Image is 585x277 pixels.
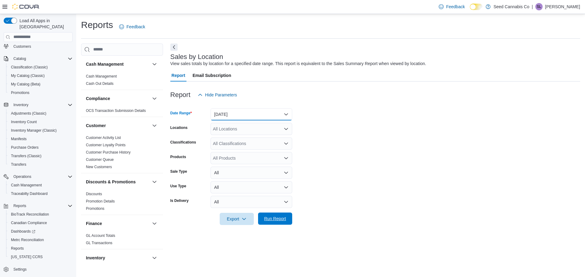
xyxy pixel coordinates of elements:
[11,119,37,124] span: Inventory Count
[11,154,41,158] span: Transfers (Classic)
[11,202,29,209] button: Reports
[6,244,75,253] button: Reports
[86,165,112,169] a: New Customers
[13,102,28,107] span: Inventory
[11,246,24,251] span: Reports
[9,72,47,79] a: My Catalog (Classic)
[170,91,190,99] h3: Report
[11,212,49,217] span: BioTrack Reconciliation
[11,82,41,87] span: My Catalog (Beta)
[86,179,136,185] h3: Discounts & Promotions
[13,44,31,49] span: Customers
[170,198,189,203] label: Is Delivery
[532,3,533,10] p: |
[11,73,45,78] span: My Catalog (Classic)
[9,127,59,134] a: Inventory Manager (Classic)
[86,233,115,238] span: GL Account Totals
[6,253,75,261] button: [US_STATE] CCRS
[6,80,75,88] button: My Catalog (Beta)
[13,174,31,179] span: Operations
[11,65,48,70] span: Classification (Classic)
[9,161,29,168] a: Transfers
[9,110,49,117] a: Adjustments (Classic)
[9,236,73,244] span: Metrc Reconciliation
[205,92,237,98] span: Hide Parameters
[9,245,26,252] a: Reports
[9,219,73,227] span: Canadian Compliance
[11,55,28,62] button: Catalog
[86,199,115,204] span: Promotion Details
[11,220,47,225] span: Canadian Compliance
[9,190,50,197] a: Traceabilty Dashboard
[11,101,73,109] span: Inventory
[117,21,147,33] a: Feedback
[170,111,192,116] label: Date Range
[170,43,178,51] button: Next
[223,213,250,225] span: Export
[86,95,110,102] h3: Compliance
[9,118,73,126] span: Inventory Count
[284,141,289,146] button: Open list of options
[9,135,73,143] span: Manifests
[86,241,112,245] span: GL Transactions
[86,143,126,147] a: Customer Loyalty Points
[211,181,292,193] button: All
[126,24,145,30] span: Feedback
[6,219,75,227] button: Canadian Compliance
[170,154,186,159] label: Products
[11,55,73,62] span: Catalog
[6,143,75,152] button: Purchase Orders
[545,3,580,10] p: [PERSON_NAME]
[86,164,112,169] span: New Customers
[6,118,75,126] button: Inventory Count
[170,169,187,174] label: Sale Type
[1,42,75,51] button: Customers
[11,191,48,196] span: Traceabilty Dashboard
[81,107,163,117] div: Compliance
[9,219,49,227] a: Canadian Compliance
[193,69,231,81] span: Email Subscription
[151,95,158,102] button: Compliance
[446,4,465,10] span: Feedback
[9,72,73,79] span: My Catalog (Classic)
[11,162,26,167] span: Transfers
[6,135,75,143] button: Manifests
[86,123,150,129] button: Customer
[86,81,114,86] span: Cash Out Details
[86,255,150,261] button: Inventory
[1,172,75,181] button: Operations
[170,61,426,67] div: View sales totals by location for a specified date range. This report is equivalent to the Sales ...
[11,128,57,133] span: Inventory Manager (Classic)
[9,144,41,151] a: Purchase Orders
[151,122,158,129] button: Customer
[13,267,27,272] span: Settings
[6,227,75,236] a: Dashboards
[9,211,73,218] span: BioTrack Reconciliation
[86,192,102,196] span: Discounts
[211,167,292,179] button: All
[11,265,73,273] span: Settings
[9,152,73,160] span: Transfers (Classic)
[535,3,543,10] div: Shawntel Lunn
[9,253,45,261] a: [US_STATE] CCRS
[151,220,158,227] button: Finance
[11,229,35,234] span: Dashboards
[170,125,188,130] label: Locations
[86,61,124,67] h3: Cash Management
[86,74,117,78] a: Cash Management
[9,253,73,261] span: Washington CCRS
[86,109,146,113] a: OCS Transaction Submission Details
[86,108,146,113] span: OCS Transaction Submission Details
[86,95,150,102] button: Compliance
[9,211,51,218] a: BioTrack Reconciliation
[86,179,150,185] button: Discounts & Promotions
[264,216,286,222] span: Run Report
[86,241,112,245] a: GL Transactions
[9,228,73,235] span: Dashboards
[9,81,43,88] a: My Catalog (Beta)
[86,150,131,154] a: Customer Purchase History
[6,88,75,97] button: Promotions
[1,265,75,274] button: Settings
